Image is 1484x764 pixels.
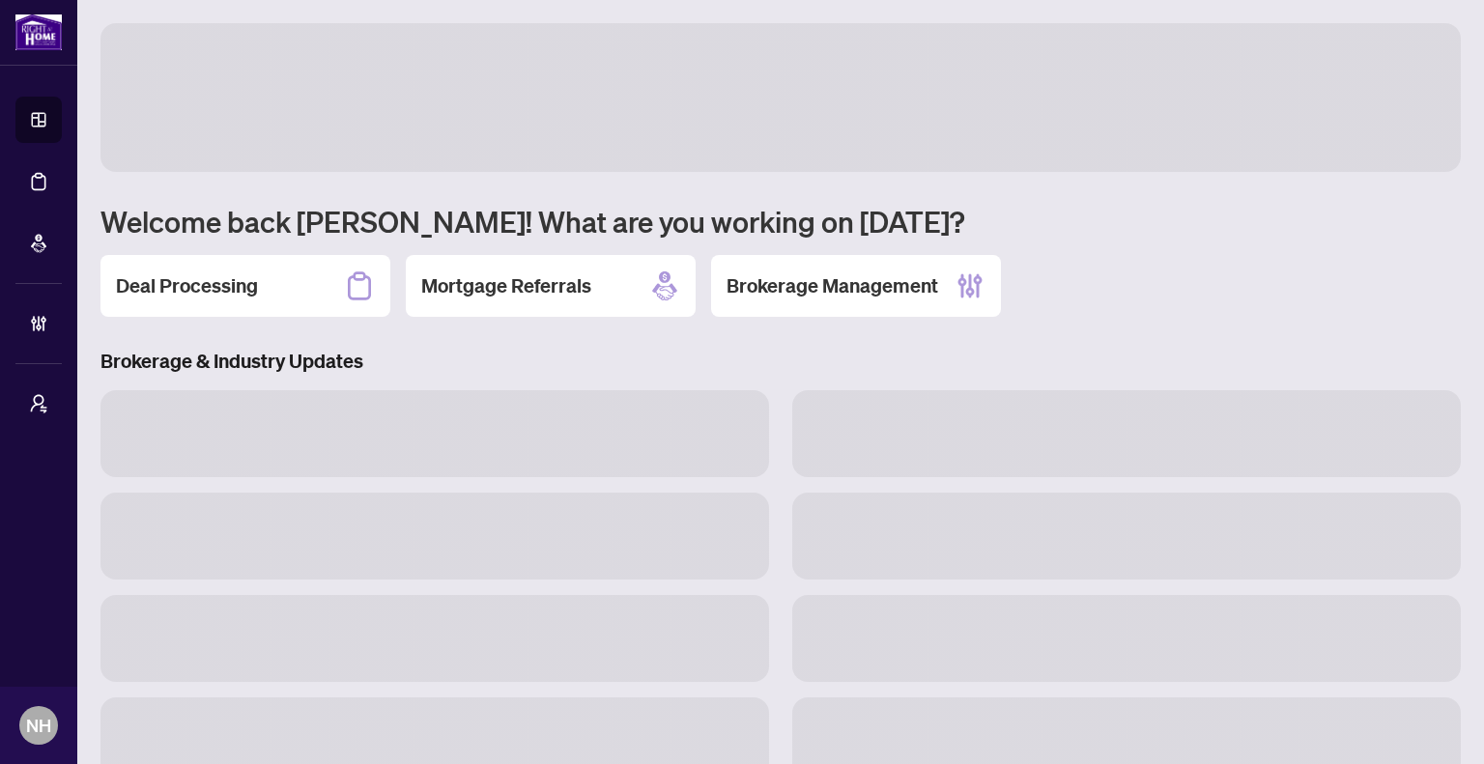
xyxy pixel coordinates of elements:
[29,394,48,413] span: user-switch
[26,712,51,739] span: NH
[727,272,938,299] h2: Brokerage Management
[116,272,258,299] h2: Deal Processing
[15,14,62,50] img: logo
[421,272,591,299] h2: Mortgage Referrals
[100,348,1461,375] h3: Brokerage & Industry Updates
[100,203,1461,240] h1: Welcome back [PERSON_NAME]! What are you working on [DATE]?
